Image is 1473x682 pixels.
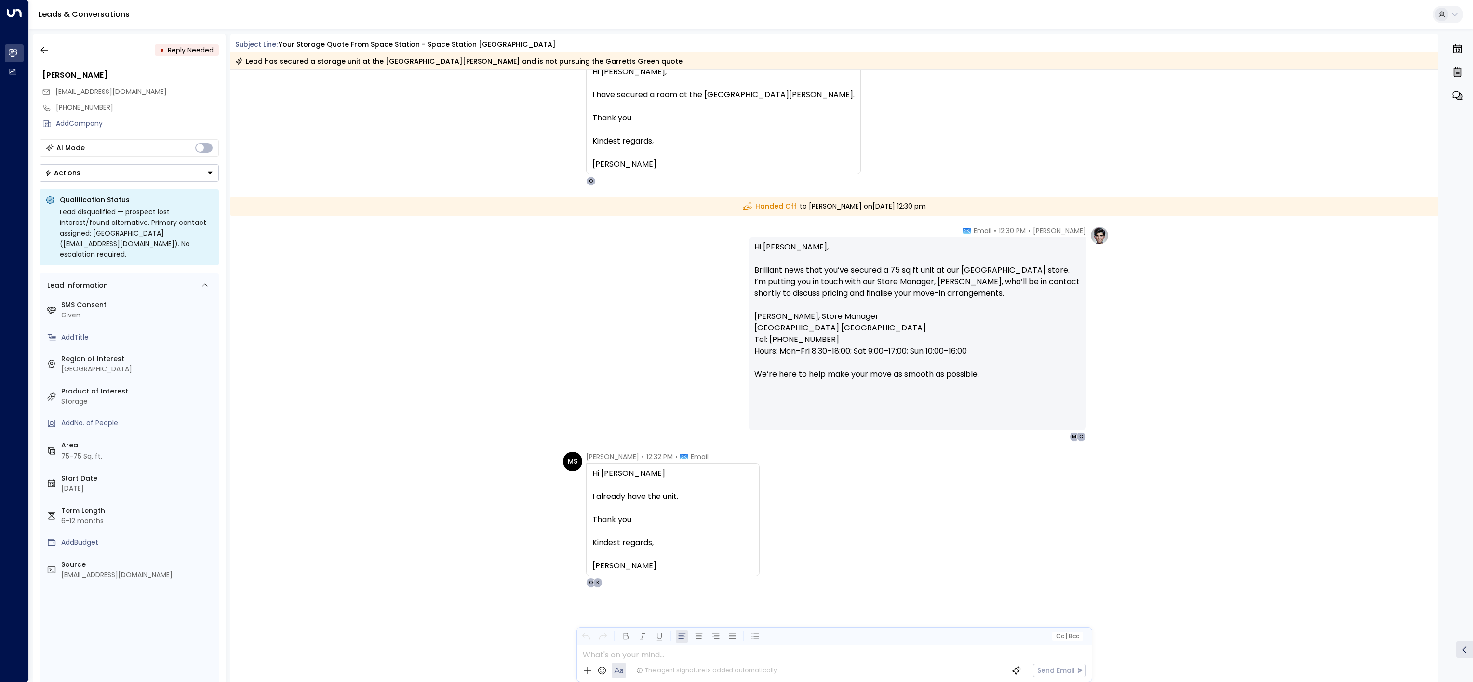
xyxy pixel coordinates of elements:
[40,164,219,182] button: Actions
[1090,226,1109,245] img: profile-logo.png
[60,195,213,205] p: Qualification Status
[646,452,673,461] span: 12:32 PM
[160,41,164,59] div: •
[592,468,753,479] div: Hi [PERSON_NAME]
[61,386,215,396] label: Product of Interest
[235,56,683,66] div: Lead has secured a storage unit at the [GEOGRAPHIC_DATA][PERSON_NAME] and is not pursuing the Gar...
[586,578,596,588] div: O
[61,440,215,450] label: Area
[39,9,130,20] a: Leads & Conversations
[56,103,219,113] div: [PHONE_NUMBER]
[55,87,167,96] span: [EMAIL_ADDRESS][DOMAIN_NAME]
[61,418,215,428] div: AddNo. of People
[592,135,855,147] div: Kindest regards,
[592,537,753,549] div: Kindest regards,
[61,332,215,342] div: AddTitle
[230,197,1439,216] div: to [PERSON_NAME] on [DATE] 12:30 pm
[586,176,596,186] div: O
[580,630,592,643] button: Undo
[1065,633,1067,640] span: |
[592,89,855,101] div: I have secured a room at the [GEOGRAPHIC_DATA][PERSON_NAME].
[44,280,108,290] div: Lead Information
[42,69,219,81] div: [PERSON_NAME]
[56,143,85,153] div: AI Mode
[592,560,753,572] div: [PERSON_NAME]
[592,514,753,525] div: Thank you
[994,226,996,236] span: •
[61,473,215,484] label: Start Date
[1070,432,1079,442] div: M
[168,45,214,55] span: Reply Needed
[691,452,709,461] span: Email
[61,538,215,548] div: AddBudget
[592,158,855,170] div: [PERSON_NAME]
[61,300,215,310] label: SMS Consent
[586,452,639,461] span: [PERSON_NAME]
[974,226,991,236] span: Email
[61,310,215,320] div: Given
[1056,633,1079,640] span: Cc Bcc
[999,226,1026,236] span: 12:30 PM
[61,484,215,494] div: [DATE]
[61,516,215,526] div: 6-12 months
[1028,226,1031,236] span: •
[61,451,102,461] div: 75-75 Sq. ft.
[642,452,644,461] span: •
[61,364,215,374] div: [GEOGRAPHIC_DATA]
[754,241,1080,392] p: Hi [PERSON_NAME], Brilliant news that you’ve secured a 75 sq ft unit at our [GEOGRAPHIC_DATA] sto...
[593,578,603,588] div: K
[61,354,215,364] label: Region of Interest
[40,164,219,182] div: Button group with a nested menu
[235,39,278,49] span: Subject Line:
[56,118,219,129] div: AddCompany
[636,666,777,675] div: The agent signature is added automatically
[592,491,753,502] div: I already have the unit.
[60,207,213,260] div: Lead disqualified — prospect lost interest/found alternative. Primary contact assigned: [GEOGRAPH...
[592,66,855,78] div: Hi [PERSON_NAME],
[592,112,855,124] div: Thank you
[743,201,797,211] span: Handed Off
[279,39,556,50] div: Your storage quote from Space Station - Space Station [GEOGRAPHIC_DATA]
[61,396,215,407] div: Storage
[55,87,167,97] span: marik.g.s@gmail.com
[675,452,678,461] span: •
[1033,226,1086,236] span: [PERSON_NAME]
[597,630,609,643] button: Redo
[61,570,215,580] div: [EMAIL_ADDRESS][DOMAIN_NAME]
[1076,432,1086,442] div: C
[61,506,215,516] label: Term Length
[1052,632,1083,641] button: Cc|Bcc
[45,169,80,177] div: Actions
[61,560,215,570] label: Source
[563,452,582,471] div: MS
